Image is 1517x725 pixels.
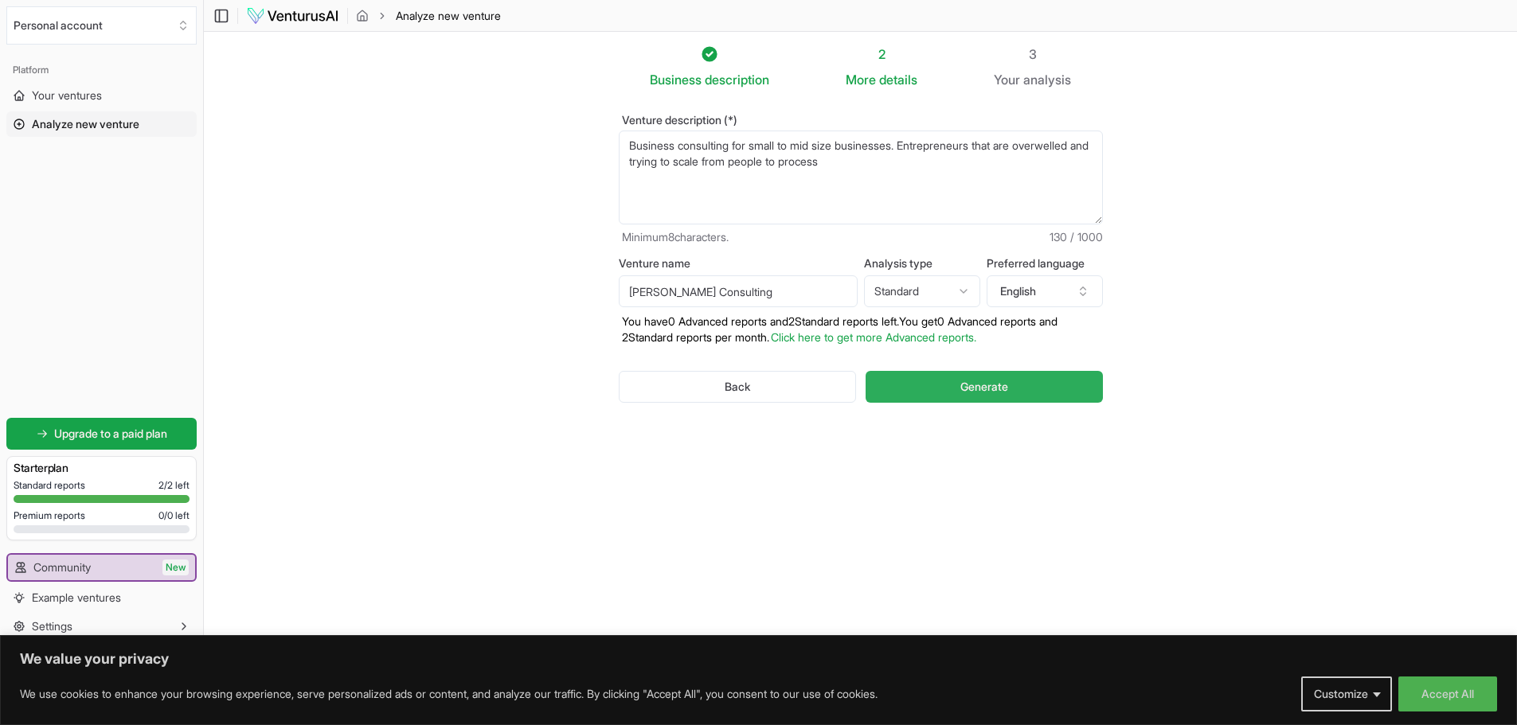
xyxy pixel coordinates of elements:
[650,70,702,89] span: Business
[396,8,501,24] span: Analyze new venture
[771,330,976,344] a: Click here to get more Advanced reports.
[879,72,917,88] span: details
[866,371,1102,403] button: Generate
[1023,72,1071,88] span: analysis
[864,258,980,269] label: Analysis type
[158,509,190,522] span: 0 / 0 left
[994,45,1071,64] div: 3
[6,418,197,450] a: Upgrade to a paid plan
[14,509,85,522] span: Premium reports
[32,590,121,606] span: Example ventures
[6,83,197,108] a: Your ventures
[6,57,197,83] div: Platform
[6,111,197,137] a: Analyze new venture
[162,559,189,575] span: New
[6,614,197,639] button: Settings
[54,426,167,442] span: Upgrade to a paid plan
[20,649,1497,668] p: We value your privacy
[1398,676,1497,711] button: Accept All
[846,45,917,64] div: 2
[619,275,858,307] input: Optional venture name
[622,229,729,245] span: Minimum 8 characters.
[6,585,197,610] a: Example ventures
[1050,229,1103,245] span: 130 / 1000
[846,70,876,89] span: More
[705,72,769,88] span: description
[20,684,878,704] p: We use cookies to enhance your browsing experience, serve personalized ads or content, and analyz...
[1301,676,1392,711] button: Customize
[619,115,1103,126] label: Venture description (*)
[32,88,102,103] span: Your ventures
[356,8,501,24] nav: breadcrumb
[619,314,1103,345] p: You have 0 Advanced reports and 2 Standard reports left. Y ou get 0 Advanced reports and 2 Standa...
[960,379,1008,395] span: Generate
[8,555,195,580] a: CommunityNew
[14,479,85,492] span: Standard reports
[994,70,1020,89] span: Your
[619,371,857,403] button: Back
[6,6,197,45] button: Select an organization
[987,275,1103,307] button: English
[619,258,858,269] label: Venture name
[246,6,339,25] img: logo
[32,116,139,132] span: Analyze new venture
[32,618,72,634] span: Settings
[14,460,190,476] h3: Starter plan
[987,258,1103,269] label: Preferred language
[619,131,1103,224] textarea: Business consulting for small to mid size businesses. Entrepreneurs that are overwelled and tryin...
[158,479,190,492] span: 2 / 2 left
[33,559,91,575] span: Community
